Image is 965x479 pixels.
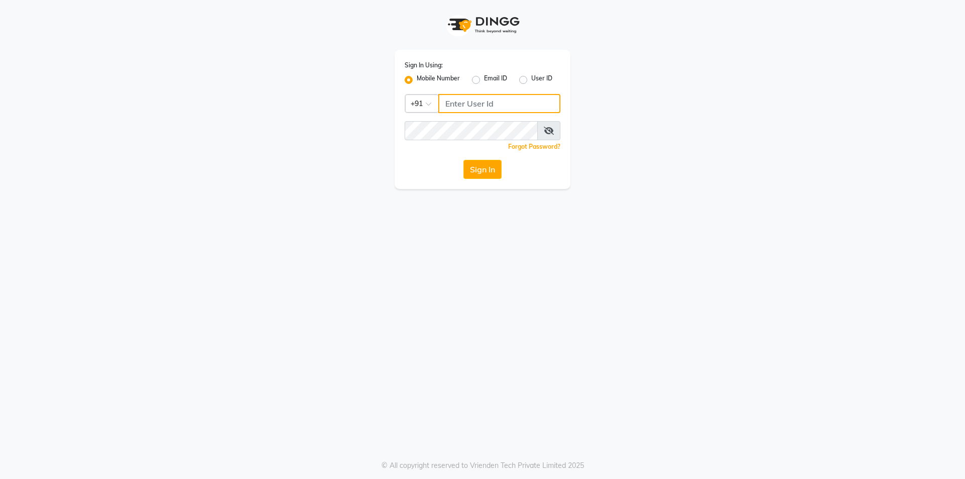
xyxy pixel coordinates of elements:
a: Forgot Password? [508,143,560,150]
input: Username [405,121,538,140]
label: User ID [531,74,552,86]
input: Username [438,94,560,113]
label: Sign In Using: [405,61,443,70]
button: Sign In [463,160,502,179]
label: Email ID [484,74,507,86]
label: Mobile Number [417,74,460,86]
img: logo1.svg [442,10,523,40]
